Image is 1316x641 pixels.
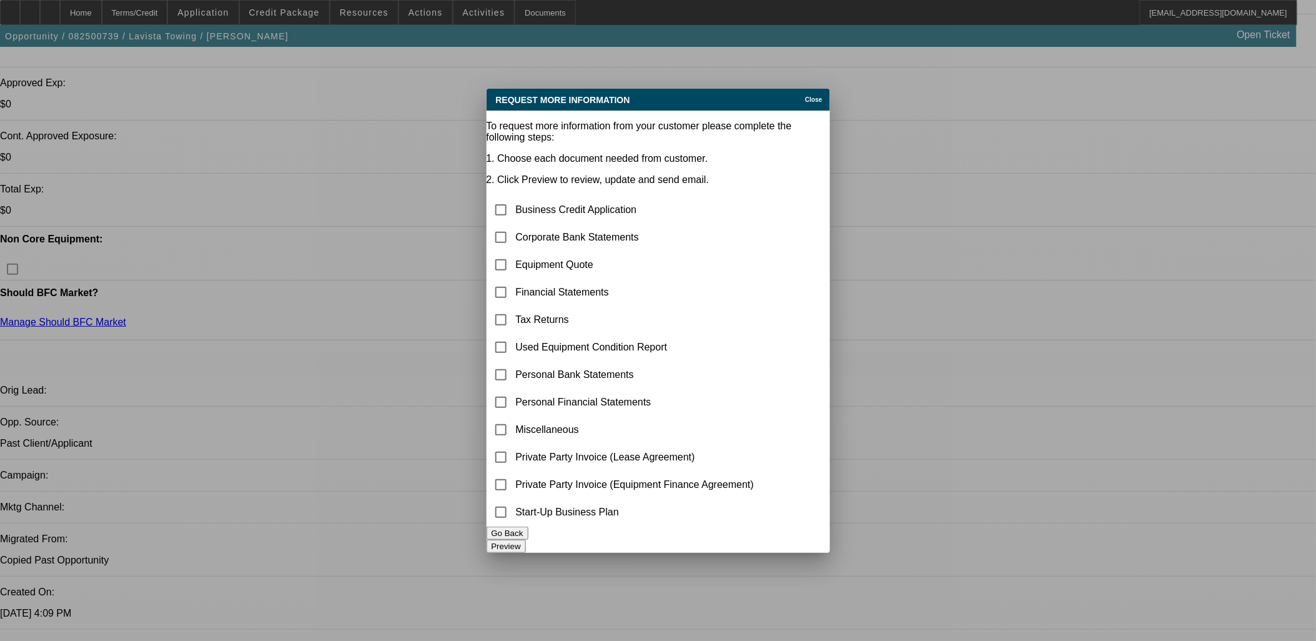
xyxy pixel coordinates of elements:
button: Go Back [487,527,528,540]
p: 1. Choose each document needed from customer. [487,153,830,164]
td: Business Credit Application [515,197,755,223]
td: Private Party Invoice (Equipment Finance Agreement) [515,472,755,498]
p: 2. Click Preview to review, update and send email. [487,174,830,186]
td: Tax Returns [515,307,755,333]
td: Private Party Invoice (Lease Agreement) [515,444,755,470]
td: Equipment Quote [515,252,755,278]
td: Personal Bank Statements [515,362,755,388]
td: Personal Financial Statements [515,389,755,415]
span: Request More Information [496,95,630,105]
td: Corporate Bank Statements [515,224,755,251]
td: Miscellaneous [515,417,755,443]
td: Used Equipment Condition Report [515,334,755,360]
span: Close [805,96,822,103]
button: Preview [487,540,526,553]
p: To request more information from your customer please complete the following steps: [487,121,830,143]
td: Financial Statements [515,279,755,306]
td: Start-Up Business Plan [515,499,755,525]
